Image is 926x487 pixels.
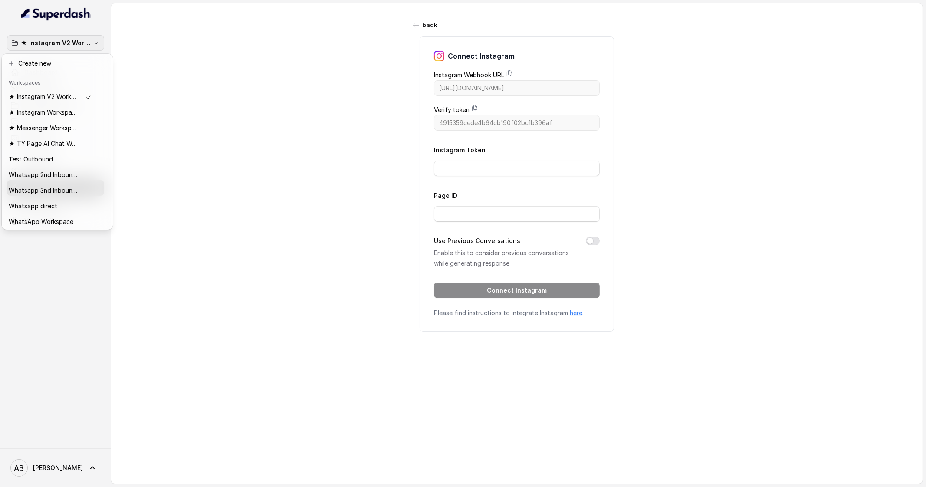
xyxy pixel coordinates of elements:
p: ★ Instagram V2 Workspace [9,92,78,102]
button: ★ Instagram V2 Workspace [7,35,104,51]
p: ★ Instagram Workspace [9,107,78,118]
p: ★ Messenger Workspace [9,123,78,133]
div: ★ Instagram V2 Workspace [2,54,113,230]
p: ★ Instagram V2 Workspace [21,38,90,48]
button: Create new [3,56,111,71]
p: Test Outbound [9,154,53,165]
p: Whatsapp 2nd Inbound BM5 [9,170,78,180]
p: Whatsapp 3nd Inbound BM5 [9,185,78,196]
p: ★ TY Page AI Chat Workspace [9,138,78,149]
p: Whatsapp direct [9,201,57,211]
header: Workspaces [3,75,111,89]
p: WhatsApp Workspace [9,217,73,227]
